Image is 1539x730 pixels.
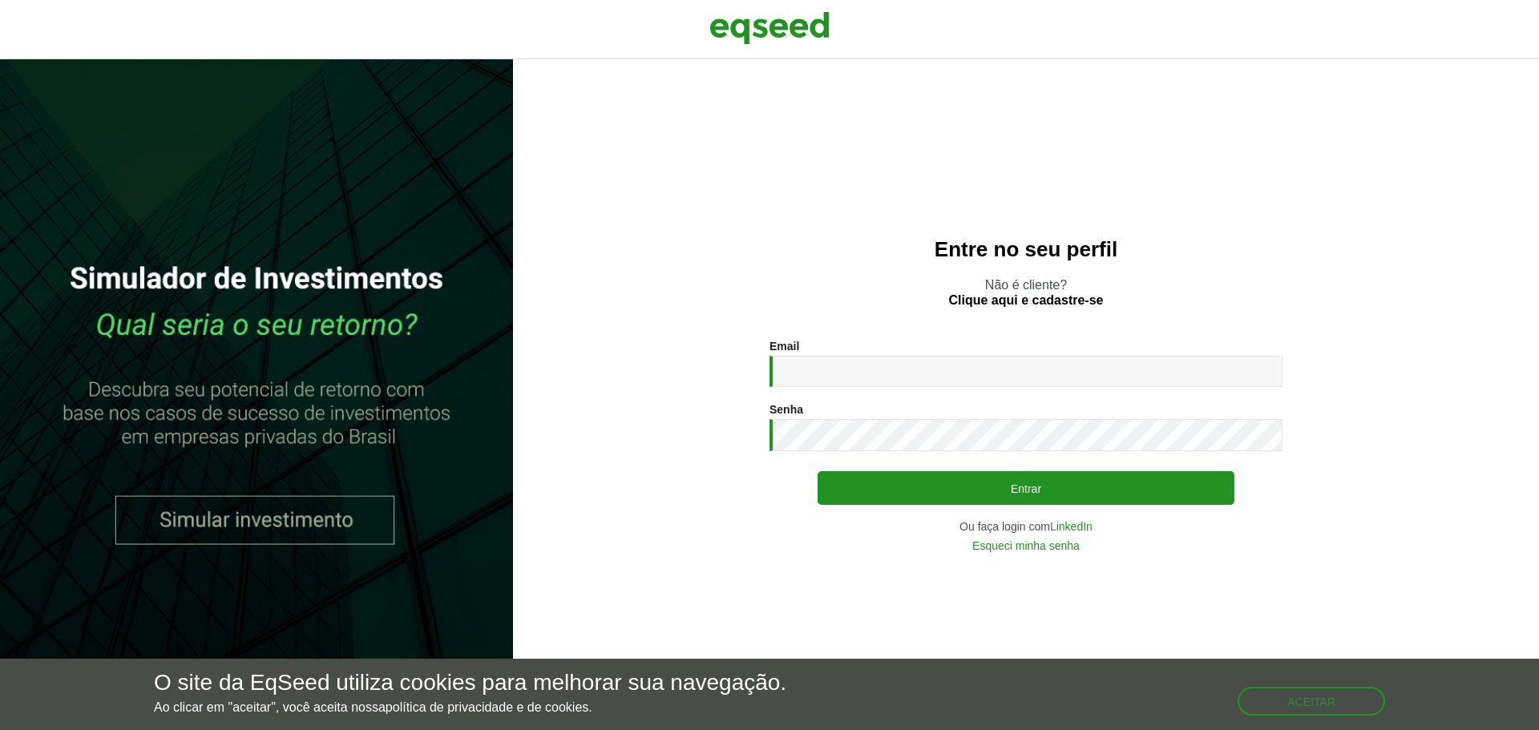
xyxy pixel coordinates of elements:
a: LinkedIn [1050,521,1093,532]
label: Senha [769,404,803,415]
button: Entrar [818,471,1234,505]
a: política de privacidade e de cookies [386,701,589,714]
button: Aceitar [1238,687,1385,716]
h5: O site da EqSeed utiliza cookies para melhorar sua navegação. [154,671,786,696]
p: Não é cliente? [545,277,1507,308]
a: Esqueci minha senha [972,540,1080,551]
p: Ao clicar em "aceitar", você aceita nossa . [154,700,786,715]
label: Email [769,341,799,352]
h2: Entre no seu perfil [545,238,1507,261]
img: EqSeed Logo [709,8,830,48]
a: Clique aqui e cadastre-se [949,294,1104,307]
div: Ou faça login com [769,521,1282,532]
